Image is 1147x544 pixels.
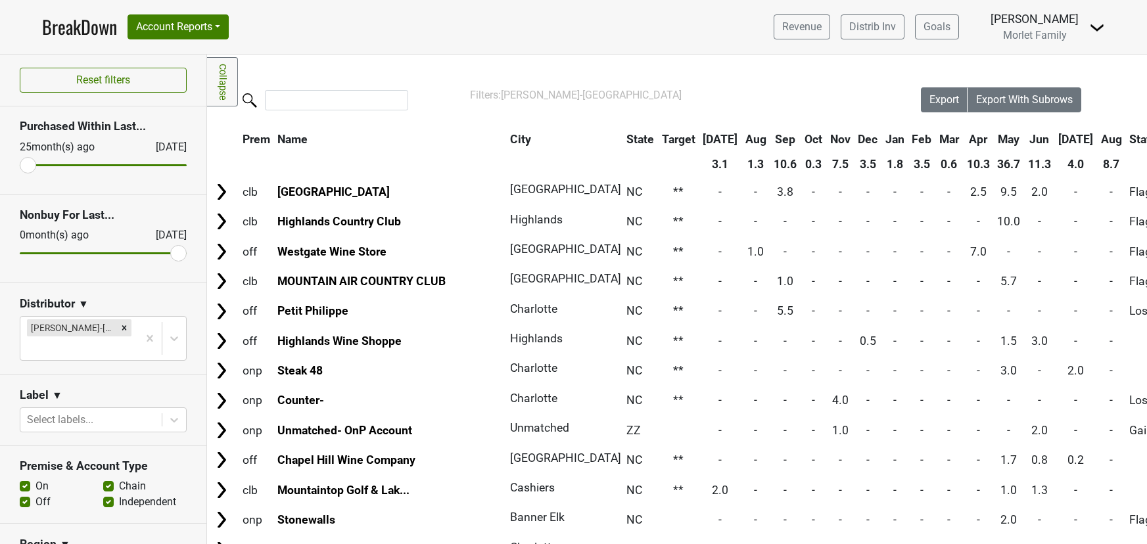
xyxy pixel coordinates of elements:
[784,424,787,437] span: -
[1098,127,1125,151] th: Aug: activate to sort column ascending
[470,87,884,103] div: Filters:
[968,87,1081,112] button: Export With Subrows
[784,334,787,348] span: -
[207,57,238,106] a: Collapse
[1074,394,1077,407] span: -
[501,89,682,101] span: [PERSON_NAME]-[GEOGRAPHIC_DATA]
[510,332,563,345] span: Highlands
[510,183,621,196] span: [GEOGRAPHIC_DATA]
[626,245,642,258] span: NC
[947,484,950,497] span: -
[839,364,842,377] span: -
[854,152,881,176] th: 3.5
[866,304,870,317] span: -
[827,152,854,176] th: 7.5
[1038,215,1041,228] span: -
[970,245,987,258] span: 7.0
[239,267,273,295] td: clb
[947,185,950,198] span: -
[947,215,950,228] span: -
[947,424,950,437] span: -
[277,513,335,526] a: Stonewalls
[1110,275,1113,288] span: -
[212,361,231,380] img: Arrow right
[742,152,770,176] th: 1.3
[947,364,950,377] span: -
[893,484,897,497] span: -
[718,394,722,407] span: -
[742,127,770,151] th: Aug: activate to sort column ascending
[277,304,348,317] a: Petit Philippe
[977,364,980,377] span: -
[812,304,815,317] span: -
[1074,245,1077,258] span: -
[936,152,962,176] th: 0.6
[1110,215,1113,228] span: -
[1074,185,1077,198] span: -
[754,185,757,198] span: -
[754,215,757,228] span: -
[1110,394,1113,407] span: -
[699,152,741,176] th: 3.1
[1007,424,1010,437] span: -
[1074,275,1077,288] span: -
[20,68,187,93] button: Reset filters
[510,302,557,315] span: Charlotte
[119,494,176,510] label: Independent
[239,446,273,474] td: off
[866,215,870,228] span: -
[626,185,642,198] span: NC
[841,14,904,39] a: Distrib Inv
[893,215,897,228] span: -
[977,215,980,228] span: -
[1074,215,1077,228] span: -
[812,364,815,377] span: -
[754,334,757,348] span: -
[832,394,849,407] span: 4.0
[78,296,89,312] span: ▼
[626,364,642,377] span: NC
[20,459,187,473] h3: Premise & Account Type
[128,14,229,39] button: Account Reports
[718,334,722,348] span: -
[812,185,815,198] span: -
[1110,513,1113,526] span: -
[212,420,231,440] img: Arrow right
[784,513,787,526] span: -
[893,334,897,348] span: -
[893,394,897,407] span: -
[964,127,993,151] th: Apr: activate to sort column ascending
[1038,304,1041,317] span: -
[882,152,908,176] th: 1.8
[626,484,642,497] span: NC
[839,245,842,258] span: -
[1025,127,1054,151] th: Jun: activate to sort column ascending
[777,275,793,288] span: 1.0
[239,386,273,415] td: onp
[777,304,793,317] span: 5.5
[882,127,908,151] th: Jan: activate to sort column ascending
[510,510,565,524] span: Banner Elk
[866,484,870,497] span: -
[866,453,870,466] span: -
[1038,513,1041,526] span: -
[239,476,273,504] td: clb
[947,453,950,466] span: -
[812,245,815,258] span: -
[510,421,569,434] span: Unmatched
[860,334,876,348] span: 0.5
[1110,424,1113,437] span: -
[812,334,815,348] span: -
[1038,394,1041,407] span: -
[893,245,897,258] span: -
[144,139,187,155] div: [DATE]
[1074,424,1077,437] span: -
[977,424,980,437] span: -
[212,242,231,261] img: Arrow right
[839,453,842,466] span: -
[920,453,924,466] span: -
[777,185,793,198] span: 3.8
[920,334,924,348] span: -
[839,304,842,317] span: -
[718,275,722,288] span: -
